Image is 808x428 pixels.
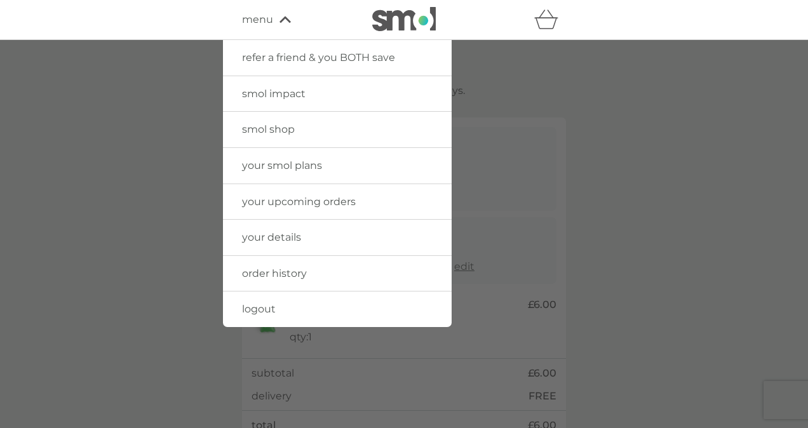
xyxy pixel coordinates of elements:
div: basket [534,7,566,32]
a: logout [223,291,452,327]
span: order history [242,267,307,279]
span: refer a friend & you BOTH save [242,51,395,64]
img: smol [372,7,436,31]
a: smol impact [223,76,452,112]
a: refer a friend & you BOTH save [223,40,452,76]
span: your details [242,231,301,243]
span: menu [242,11,273,28]
a: your upcoming orders [223,184,452,220]
span: smol shop [242,123,295,135]
span: smol impact [242,88,306,100]
span: your smol plans [242,159,322,171]
a: your smol plans [223,148,452,184]
span: logout [242,303,276,315]
span: your upcoming orders [242,196,356,208]
a: smol shop [223,112,452,147]
a: your details [223,220,452,255]
a: order history [223,256,452,291]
